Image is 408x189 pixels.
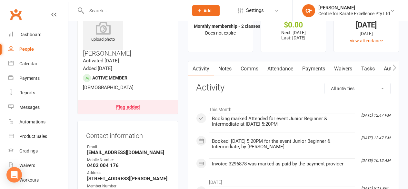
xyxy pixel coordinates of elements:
i: [DATE] 10:12 AM [361,158,390,163]
div: Reports [19,90,35,95]
div: Address [87,170,169,176]
span: [DEMOGRAPHIC_DATA] [83,85,134,90]
li: [DATE] [196,175,391,186]
h3: Activity [196,83,391,93]
div: Open Intercom Messenger [6,167,22,183]
div: [DATE] [340,30,393,37]
a: Calendar [8,57,68,71]
div: Invoice 3296878 was marked as paid by the payment provider [212,161,352,167]
a: Notes [214,61,236,76]
a: People [8,42,68,57]
a: Automations [8,115,68,129]
p: Next: [DATE] Last: [DATE] [267,30,320,40]
a: Waivers [330,61,357,76]
div: Gradings [19,148,38,153]
span: Add [204,8,212,13]
strong: Monthly membership - 2 classes per week [194,24,280,29]
a: Clubworx [8,6,24,23]
span: Active member [92,75,127,80]
div: CF [302,4,315,17]
div: Booking marked Attended for event Junior Beginner & Intermediate at [DATE] 5:20PM [212,116,352,127]
i: [DATE] 12:47 PM [361,113,390,118]
time: Added [DATE] [83,66,112,71]
strong: 0402 004 176 [87,163,169,168]
span: Settings [246,3,264,18]
a: Product Sales [8,129,68,144]
div: People [19,47,34,52]
div: $0.00 [267,22,320,28]
a: Tasks [357,61,379,76]
div: Mobile Number [87,157,169,163]
div: Booked: [DATE] 5:20PM for the event Junior Beginner & Intermediate, by [PERSON_NAME] [212,139,352,150]
li: This Month [196,103,391,113]
a: Attendance [263,61,298,76]
i: [DATE] 12:47 PM [361,136,390,140]
a: Dashboard [8,27,68,42]
strong: [STREET_ADDRESS][PERSON_NAME] [87,176,169,182]
div: Flag added [116,105,140,110]
div: Waivers [19,163,35,168]
a: Activity [188,61,214,76]
button: Add [192,5,220,16]
div: upload photo [83,22,123,43]
a: Comms [236,61,263,76]
a: Waivers [8,158,68,173]
h3: [PERSON_NAME] [83,9,173,57]
div: Workouts [19,177,39,183]
a: Workouts [8,173,68,187]
a: Payments [298,61,330,76]
div: Automations [19,119,45,124]
time: Activated [DATE] [83,58,119,64]
div: [DATE] [340,22,393,28]
a: view attendance [350,38,383,43]
h3: Contact information [86,130,169,139]
div: Dashboard [19,32,42,37]
div: Product Sales [19,134,47,139]
a: Gradings [8,144,68,158]
input: Search... [85,6,184,15]
div: Calendar [19,61,37,66]
strong: [EMAIL_ADDRESS][DOMAIN_NAME] [87,150,169,155]
div: [PERSON_NAME] [318,5,390,11]
a: Payments [8,71,68,86]
div: Centre for Karate Excellence Pty Ltd [318,11,390,16]
a: Messages [8,100,68,115]
div: Email [87,144,169,150]
div: Messages [19,105,40,110]
span: Does not expire [205,30,236,36]
div: Payments [19,76,40,81]
a: Reports [8,86,68,100]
